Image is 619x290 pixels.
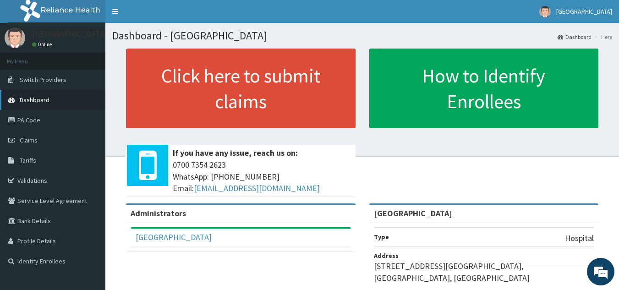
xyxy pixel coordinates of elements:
span: Claims [20,136,38,144]
p: [GEOGRAPHIC_DATA] [32,30,108,38]
a: Online [32,41,54,48]
textarea: Type your message and hit 'Enter' [5,193,175,225]
span: 0700 7354 2623 WhatsApp: [PHONE_NUMBER] Email: [173,159,351,194]
li: Here [592,33,612,41]
img: User Image [5,27,25,48]
img: d_794563401_company_1708531726252_794563401 [17,46,37,69]
span: [GEOGRAPHIC_DATA] [556,7,612,16]
span: Tariffs [20,156,36,164]
b: Administrators [131,208,186,219]
p: [STREET_ADDRESS][GEOGRAPHIC_DATA], [GEOGRAPHIC_DATA], [GEOGRAPHIC_DATA] [374,260,594,284]
div: Chat with us now [48,51,154,63]
div: Minimize live chat window [150,5,172,27]
strong: [GEOGRAPHIC_DATA] [374,208,452,219]
a: Dashboard [558,33,592,41]
img: User Image [539,6,551,17]
span: Switch Providers [20,76,66,84]
span: We're online! [53,87,126,179]
b: Address [374,252,399,260]
a: [GEOGRAPHIC_DATA] [136,232,212,242]
p: Hospital [565,232,594,244]
span: Dashboard [20,96,49,104]
b: If you have any issue, reach us on: [173,148,298,158]
b: Type [374,233,389,241]
a: Click here to submit claims [126,49,356,128]
a: How to Identify Enrollees [369,49,599,128]
a: [EMAIL_ADDRESS][DOMAIN_NAME] [194,183,320,193]
h1: Dashboard - [GEOGRAPHIC_DATA] [112,30,612,42]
